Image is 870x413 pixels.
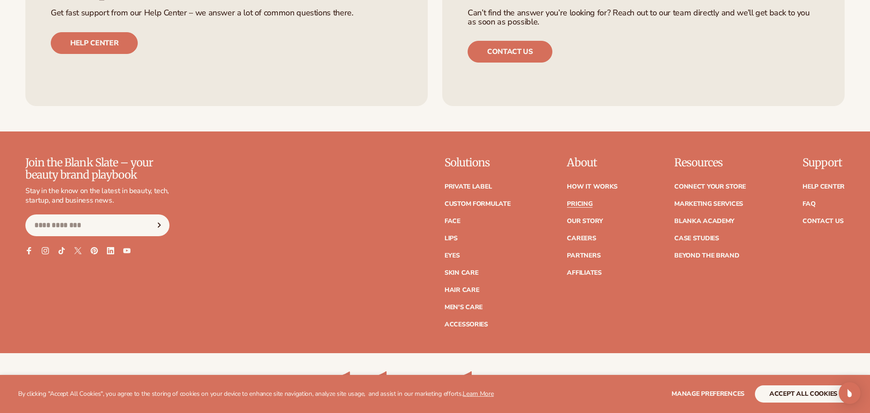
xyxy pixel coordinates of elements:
div: Open Intercom Messenger [839,382,860,404]
button: Manage preferences [672,385,744,403]
a: Beyond the brand [674,253,739,259]
a: Case Studies [674,235,719,242]
p: Can’t find the answer you’re looking for? Reach out to our team directly and we’ll get back to yo... [468,9,819,27]
a: Help Center [802,184,845,190]
p: Get fast support from our Help Center – we answer a lot of common questions there. [51,9,402,18]
a: Affiliates [567,270,601,276]
p: Resources [674,157,746,169]
button: Subscribe [149,214,169,236]
a: Lips [445,235,458,242]
a: Marketing services [674,201,743,207]
a: FAQ [802,201,815,207]
a: Connect your store [674,184,746,190]
a: Help center [51,32,138,54]
p: By clicking "Accept All Cookies", you agree to the storing of cookies on your device to enhance s... [18,390,494,398]
a: Private label [445,184,492,190]
p: About [567,157,618,169]
a: Hair Care [445,287,479,293]
a: Skin Care [445,270,478,276]
a: Men's Care [445,304,483,311]
a: Our Story [567,218,603,224]
a: Contact Us [802,218,843,224]
p: Stay in the know on the latest in beauty, tech, startup, and business news. [25,186,169,205]
button: accept all cookies [755,385,852,403]
a: Blanka Academy [674,218,735,224]
span: Manage preferences [672,389,744,398]
p: Join the Blank Slate – your beauty brand playbook [25,157,169,181]
p: Solutions [445,157,511,169]
a: Careers [567,235,596,242]
a: Face [445,218,460,224]
p: Support [802,157,845,169]
a: Learn More [463,389,493,398]
a: Eyes [445,253,460,259]
a: How It Works [567,184,618,190]
a: Pricing [567,201,592,207]
a: Custom formulate [445,201,511,207]
a: Contact us [468,41,552,63]
a: Accessories [445,321,488,328]
a: Partners [567,253,600,259]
